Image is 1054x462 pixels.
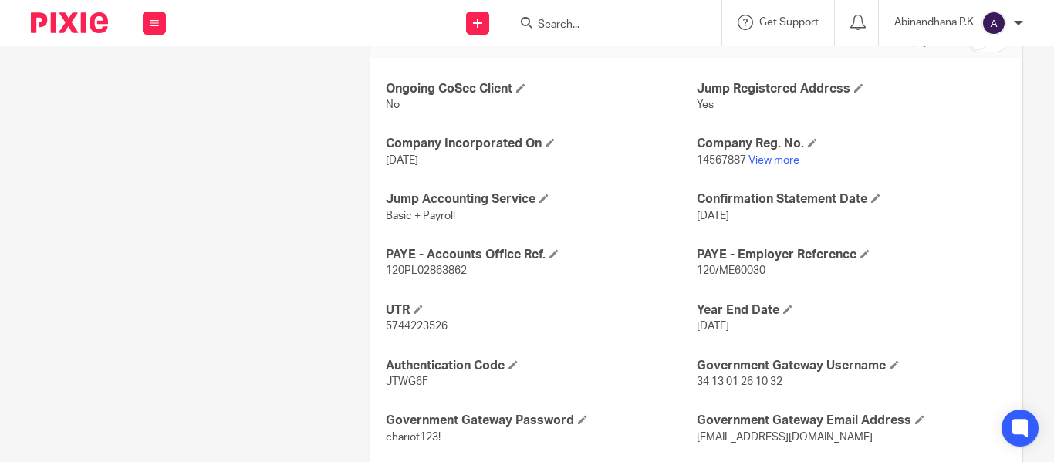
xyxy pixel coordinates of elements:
h4: UTR [386,302,696,319]
h4: Year End Date [697,302,1007,319]
h4: Ongoing CoSec Client [386,81,696,97]
span: [EMAIL_ADDRESS][DOMAIN_NAME] [697,432,873,443]
span: [DATE] [697,211,729,221]
input: Search [536,19,675,32]
span: Yes [697,99,714,110]
span: 34 13 01 26 10 32 [697,376,782,387]
span: [DATE] [697,321,729,332]
h4: Government Gateway Username [697,358,1007,374]
h4: Company Incorporated On [386,136,696,152]
h4: Jump Registered Address [697,81,1007,97]
h4: Company Reg. No. [697,136,1007,152]
span: Basic + Payroll [386,211,455,221]
img: svg%3E [981,11,1006,35]
span: No [386,99,400,110]
h4: Confirmation Statement Date [697,191,1007,207]
h4: PAYE - Accounts Office Ref. [386,247,696,263]
img: Pixie [31,12,108,33]
a: View more [748,155,799,166]
h4: Government Gateway Email Address [697,413,1007,429]
h4: Government Gateway Password [386,413,696,429]
span: JTWG6F [386,376,428,387]
span: Get Support [759,17,819,28]
h4: Authentication Code [386,358,696,374]
span: [DATE] [386,155,418,166]
h4: PAYE - Employer Reference [697,247,1007,263]
span: 14567887 [697,155,746,166]
p: Abinandhana P.K [894,15,974,30]
span: chariot123! [386,432,441,443]
span: 120/ME60030 [697,265,765,276]
span: 5744223526 [386,321,448,332]
h4: Jump Accounting Service [386,191,696,207]
span: 120PL02863862 [386,265,467,276]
